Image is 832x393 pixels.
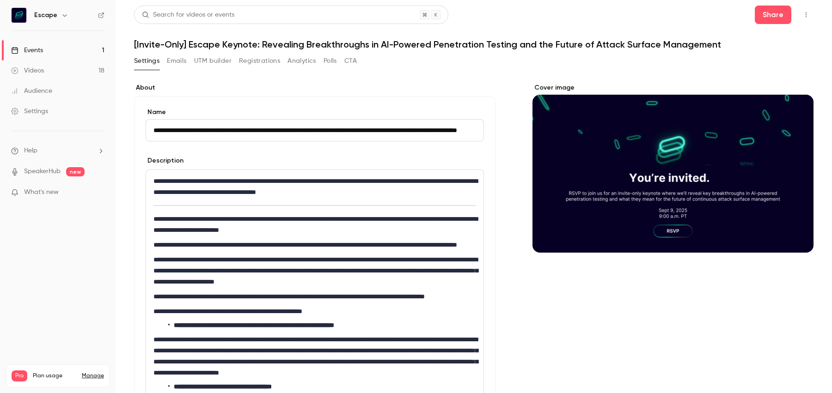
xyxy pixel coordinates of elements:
[12,370,27,381] span: Pro
[532,83,814,253] section: Cover image
[142,10,234,20] div: Search for videos or events
[134,54,159,68] button: Settings
[134,83,496,92] label: About
[11,46,43,55] div: Events
[34,11,57,20] h6: Escape
[24,187,59,197] span: What's new
[146,108,484,117] label: Name
[12,8,26,23] img: Escape
[194,54,232,68] button: UTM builder
[24,167,61,176] a: SpeakerHub
[24,146,37,156] span: Help
[93,188,104,197] iframe: Noticeable Trigger
[11,146,104,156] li: help-dropdown-opener
[11,66,44,75] div: Videos
[33,372,76,380] span: Plan usage
[239,54,280,68] button: Registrations
[134,39,814,50] h1: [Invite-Only] Escape Keynote: Revealing Breakthroughs in AI-Powered Penetration Testing and the F...
[11,107,48,116] div: Settings
[146,156,184,165] label: Description
[532,83,814,92] label: Cover image
[82,372,104,380] a: Manage
[755,6,791,24] button: Share
[66,167,85,176] span: new
[288,54,316,68] button: Analytics
[11,86,52,96] div: Audience
[344,54,357,68] button: CTA
[324,54,337,68] button: Polls
[167,54,186,68] button: Emails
